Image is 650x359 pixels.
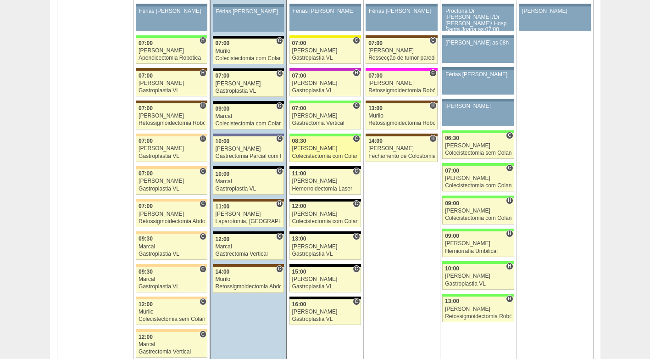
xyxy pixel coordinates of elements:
span: Consultório [429,69,436,77]
span: 07:00 [216,40,230,46]
div: Key: Blanc [289,166,361,169]
a: C 07:00 Murilo Colecistectomia com Colangiografia VL [213,39,284,64]
span: Consultório [429,37,436,44]
div: Férias [PERSON_NAME] [369,8,434,14]
a: H 07:00 [PERSON_NAME] Gastroplastia VL [289,71,361,96]
div: Férias [PERSON_NAME] [139,8,204,14]
span: Consultório [276,265,283,273]
div: Colecistectomia com Colangiografia VL [445,215,511,221]
div: [PERSON_NAME] [292,276,358,282]
span: 07:00 [139,40,153,46]
div: Key: Aviso [213,4,284,7]
div: Gastroplastia VL [216,186,282,192]
div: [PERSON_NAME] [445,306,511,312]
div: Key: Aviso [136,4,207,6]
div: Retossigmoidectomia Robótica [368,88,435,94]
span: 07:00 [445,168,459,174]
div: [PERSON_NAME] [368,48,435,54]
span: 10:00 [216,171,230,177]
a: [PERSON_NAME] [442,101,514,126]
div: [PERSON_NAME] [216,211,282,217]
span: Hospital [200,102,206,109]
span: 14:00 [368,138,383,144]
div: [PERSON_NAME] [445,175,511,181]
div: Gastroplastia VL [139,251,205,257]
a: C 13:00 [PERSON_NAME] Gastroplastia VL [289,234,361,260]
div: [PERSON_NAME] [445,208,511,214]
span: Consultório [276,102,283,110]
span: Consultório [276,70,283,77]
div: Key: Bartira [136,231,207,234]
div: Key: Bartira [136,264,207,267]
div: Key: Brasil [289,101,361,103]
div: [PERSON_NAME] [522,8,588,14]
div: Key: Brasil [442,163,514,166]
div: [PERSON_NAME] [139,80,205,86]
span: 07:00 [368,73,383,79]
div: [PERSON_NAME] [368,80,435,86]
div: Key: Maria Braido [289,68,361,71]
div: Key: Bartira [136,134,207,136]
div: Key: Blanc [213,166,284,169]
span: 07:00 [292,73,306,79]
div: Key: Brasil [442,229,514,231]
div: Apendicectomia Robotica [139,55,205,61]
div: Colecistectomia com Colangiografia VL [216,121,282,127]
div: Gastroplastia VL [292,251,358,257]
div: Gastroplastia VL [445,281,511,287]
div: Key: Bartira [136,199,207,202]
div: Marcal [216,113,282,119]
div: Key: Santa Joana [366,35,437,38]
div: Key: Bartira [136,297,207,299]
a: Férias [PERSON_NAME] [136,6,207,31]
a: C 12:00 Marcal Gastrectomia Vertical [136,332,207,358]
span: Hospital [353,69,360,77]
a: C 07:00 [PERSON_NAME] Gastroplastia VL [136,169,207,195]
div: [PERSON_NAME] [139,178,205,184]
a: [PERSON_NAME] [519,6,590,31]
span: Consultório [353,200,360,208]
div: Gastroplastia VL [292,284,358,290]
span: 10:00 [445,265,459,272]
div: [PERSON_NAME] [139,211,205,217]
div: Gastrectomia Vertical [216,251,282,257]
a: H 10:00 [PERSON_NAME] Gastroplastia VL [442,264,514,290]
a: C 16:00 [PERSON_NAME] Gastroplastia VL [289,299,361,325]
div: Gastrectomia Parcial com Linfadenectomia [216,153,282,159]
a: Proctoria Dr [PERSON_NAME] /Dr [PERSON_NAME]/ Hosp Santa Joana as 07:00 [442,6,514,31]
span: Consultório [200,168,206,175]
span: Consultório [353,265,360,273]
div: Key: Brasil [136,35,207,38]
a: C 10:00 Marcal Gastroplastia VL [213,169,284,195]
div: Gastroplastia VL [292,316,358,322]
a: H 07:00 [PERSON_NAME] Gastroplastia VL [136,71,207,96]
div: Colecistectomia sem Colangiografia VL [139,316,205,322]
span: 12:00 [139,301,153,308]
div: Key: Aviso [442,35,514,38]
div: [PERSON_NAME] [139,113,205,119]
div: Colecistectomia sem Colangiografia VL [445,150,511,156]
span: Consultório [200,233,206,240]
span: 09:30 [139,236,153,242]
div: Key: Brasil [442,130,514,133]
div: [PERSON_NAME] [368,146,435,151]
span: Consultório [200,331,206,338]
div: [PERSON_NAME] [445,143,511,149]
span: Hospital [276,200,283,208]
div: Férias [PERSON_NAME] [293,8,358,14]
div: Colecistectomia com Colangiografia VL [292,219,358,224]
span: 07:00 [292,105,306,112]
a: C 07:00 [PERSON_NAME] Retossigmoidectomia Abdominal VL [136,202,207,227]
span: 13:00 [445,298,459,304]
div: Murilo [216,276,282,282]
div: Key: Aviso [366,4,437,6]
span: Hospital [506,197,513,204]
div: Key: Blanc [213,101,284,104]
a: Férias [PERSON_NAME] [213,7,284,32]
div: Key: Blanc [213,231,284,234]
div: Marcal [216,179,282,185]
div: Colecistectomia com Colangiografia VL [292,153,358,159]
div: Key: Vila Nova Star [213,134,284,136]
a: Férias [PERSON_NAME] [366,6,437,31]
span: 14:00 [216,269,230,275]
